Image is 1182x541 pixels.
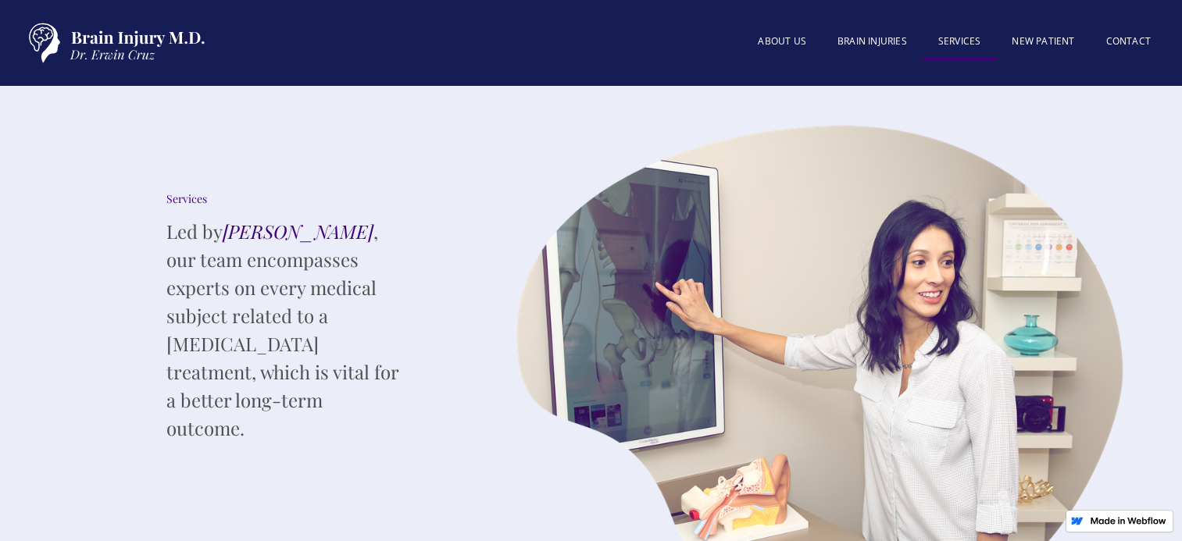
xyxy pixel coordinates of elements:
a: home [16,16,211,70]
a: Contact [1091,26,1166,57]
a: SERVICES [923,26,997,61]
em: [PERSON_NAME] [223,219,373,244]
a: New patient [996,26,1090,57]
p: Led by , our team encompasses experts on every medical subject related to a [MEDICAL_DATA] treatm... [166,217,401,442]
a: BRAIN INJURIES [822,26,923,57]
div: Services [166,191,401,207]
a: About US [742,26,822,57]
img: Made in Webflow [1090,517,1166,525]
